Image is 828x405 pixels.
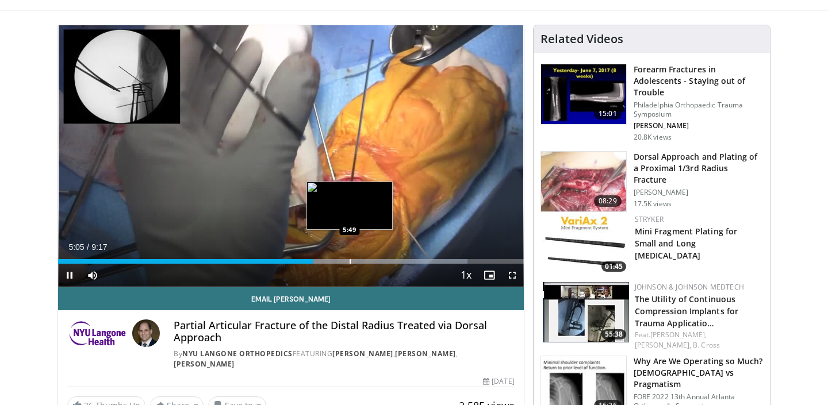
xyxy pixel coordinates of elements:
a: 55:38 [543,282,629,342]
img: 25619031-145e-4c60-a054-82f5ddb5a1ab.150x105_q85_crop-smart_upscale.jpg [541,64,626,124]
a: Stryker [635,214,664,224]
span: / [87,242,89,252]
p: 20.8K views [634,133,672,142]
span: 9:17 [91,242,107,252]
img: edd4a696-d698-4b82-bf0e-950aa4961b3f.150x105_q85_crop-smart_upscale.jpg [541,152,626,211]
a: [PERSON_NAME] [174,359,235,369]
a: [PERSON_NAME], [635,340,691,350]
button: Playback Rate [455,264,478,287]
img: image.jpeg [306,182,393,230]
button: Pause [58,264,81,287]
p: 17.5K views [634,199,672,209]
button: Enable picture-in-picture mode [478,264,501,287]
img: b37175e7-6a0c-4ed3-b9ce-2cebafe6c791.150x105_q85_crop-smart_upscale.jpg [543,214,629,275]
h4: Related Videos [540,32,623,46]
span: 08:29 [594,195,622,207]
a: NYU Langone Orthopedics [182,349,293,358]
p: Philadelphia Orthopaedic Trauma Symposium [634,101,763,119]
img: Avatar [132,319,160,347]
h4: Partial Articular Fracture of the Distal Radius Treated via Dorsal Approach [174,319,514,344]
span: 01:45 [601,261,626,272]
p: [PERSON_NAME] [634,188,763,197]
h3: Forearm Fractures in Adolescents - Staying out of Trouble [634,64,763,98]
a: 15:01 Forearm Fractures in Adolescents - Staying out of Trouble Philadelphia Orthopaedic Trauma S... [540,64,763,142]
a: Johnson & Johnson MedTech [635,282,744,292]
div: Progress Bar [58,259,524,264]
span: 15:01 [594,108,622,119]
img: NYU Langone Orthopedics [67,319,128,347]
h3: Dorsal Approach and Plating of a Proximal 1/3rd Radius Fracture [634,151,763,186]
button: Mute [81,264,104,287]
button: Fullscreen [501,264,524,287]
a: Mini Fragment Plating for Small and Long [MEDICAL_DATA] [635,226,738,261]
a: [PERSON_NAME], [650,330,707,340]
span: 55:38 [601,329,626,340]
a: B. Cross [693,340,720,350]
video-js: Video Player [58,25,524,287]
a: [PERSON_NAME] [395,349,456,358]
span: 5:05 [68,242,84,252]
a: [PERSON_NAME] [332,349,393,358]
img: 05424410-063a-466e-aef3-b135df8d3cb3.150x105_q85_crop-smart_upscale.jpg [543,282,629,342]
div: By FEATURING , , [174,349,514,369]
a: 08:29 Dorsal Approach and Plating of a Proximal 1/3rd Radius Fracture [PERSON_NAME] 17.5K views [540,151,763,212]
a: 01:45 [543,214,629,275]
p: [PERSON_NAME] [634,121,763,130]
h3: Why Are We Operating so Much? [DEMOGRAPHIC_DATA] vs Pragmatism [634,356,763,390]
div: [DATE] [483,376,514,387]
a: The Utility of Continuous Compression Implants for Trauma Applicatio… [635,294,738,329]
a: Email [PERSON_NAME] [58,287,524,310]
div: Feat. [635,330,761,350]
